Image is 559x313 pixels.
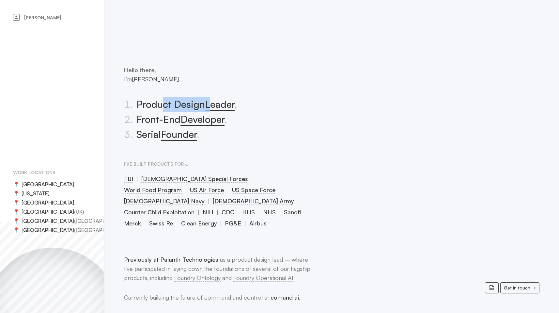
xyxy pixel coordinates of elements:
[22,180,74,189] span: [GEOGRAPHIC_DATA]
[149,220,173,227] span: Swiss Re
[213,197,294,205] span: [DEMOGRAPHIC_DATA] Army
[124,220,141,227] span: Merck
[271,294,299,301] a: comand ai
[124,113,131,125] span: 2
[161,128,197,141] span: Founder
[203,208,213,216] span: NIH
[124,98,130,110] span: 1
[124,175,133,183] span: FBI
[232,186,275,194] span: US Space Force
[22,189,49,198] span: [US_STATE]
[124,112,311,127] li: Front-End
[210,197,297,205] a: [DEMOGRAPHIC_DATA] Army
[124,127,311,142] li: Serial
[13,225,22,235] span: 📍
[74,225,130,235] span: ( [GEOGRAPHIC_DATA] )
[235,98,237,110] span: ,
[225,113,227,125] span: ,
[13,216,22,225] span: 📍
[13,180,22,189] span: 📍
[500,282,539,293] a: Get in touch
[180,113,225,126] span: Developer
[249,220,267,227] span: Airbus
[485,282,499,293] a: Resume
[124,97,136,112] span: .
[121,220,144,227] a: Merck
[504,283,530,292] span: Get in touch
[74,207,84,216] span: ( UK )
[124,197,205,205] span: [DEMOGRAPHIC_DATA] Navy
[141,175,248,183] span: [DEMOGRAPHIC_DATA] Special Forces
[124,65,311,84] p: I’m
[22,216,74,225] span: [GEOGRAPHIC_DATA]
[13,13,91,22] a: [PERSON_NAME]
[174,274,221,282] a: Foundry Ontology
[124,255,311,282] p: as a product design lead – where I've participated in laying down the foundations of several of o...
[222,208,234,216] span: CDC
[199,208,217,216] a: NIH
[22,207,74,216] span: [GEOGRAPHIC_DATA]
[281,208,304,216] a: Sanofi
[124,208,194,216] span: Counter Child Exploitation
[13,207,22,216] span: 📍
[124,128,131,140] span: 3
[22,198,74,207] span: [GEOGRAPHIC_DATA]
[124,112,136,127] span: .
[225,220,241,227] span: PG&E
[121,175,136,182] a: FBI
[124,186,182,194] span: World Food Program
[239,208,258,216] a: HHS
[160,256,218,263] a: Palantir Technologies
[190,186,224,194] span: US Air Force
[124,293,311,302] p: Currently building the future of command and control at .
[218,208,238,216] a: CDC
[181,220,217,227] span: Clean Energy
[233,274,293,282] a: Foundry Operational AI
[124,97,311,112] li: Product Design
[263,208,276,216] span: NHS
[284,208,301,216] span: Sanofi
[124,66,156,74] span: Hello there,
[138,175,251,182] a: [DEMOGRAPHIC_DATA] Special Forces
[13,189,22,198] span: 📍
[22,225,74,235] span: [GEOGRAPHIC_DATA]
[13,198,22,207] span: 📍
[124,127,136,142] span: .
[124,159,311,169] h2: I've built products for
[205,98,235,111] span: Leader
[13,168,91,177] h2: Work locations
[197,128,199,140] span: .
[74,216,130,225] span: ( [GEOGRAPHIC_DATA] )
[124,256,218,263] span: Previously at
[242,208,255,216] span: HHS
[132,75,180,83] span: [PERSON_NAME].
